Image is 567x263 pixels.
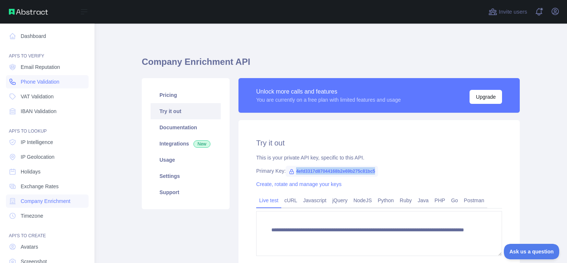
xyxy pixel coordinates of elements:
[6,29,89,43] a: Dashboard
[21,153,55,161] span: IP Geolocation
[6,90,89,103] a: VAT Validation
[499,8,527,16] span: Invite users
[350,194,375,206] a: NodeJS
[256,87,401,96] div: Unlock more calls and features
[6,240,89,253] a: Avatars
[432,194,448,206] a: PHP
[151,168,221,184] a: Settings
[397,194,415,206] a: Ruby
[21,138,53,146] span: IP Intelligence
[151,119,221,136] a: Documentation
[193,140,210,148] span: New
[21,197,71,205] span: Company Enrichment
[21,243,38,250] span: Avatars
[256,167,502,175] div: Primary Key:
[286,166,378,177] span: 4efd3317d87044168b2e69b275c81bc5
[6,180,89,193] a: Exchange Rates
[256,181,341,187] a: Create, rotate and manage your keys
[256,154,502,161] div: This is your private API key, specific to this API.
[281,194,300,206] a: cURL
[375,194,397,206] a: Python
[9,9,48,15] img: Abstract API
[6,194,89,208] a: Company Enrichment
[151,184,221,200] a: Support
[329,194,350,206] a: jQuery
[504,244,560,259] iframe: Toggle Customer Support
[151,136,221,152] a: Integrations New
[21,78,59,85] span: Phone Validation
[6,60,89,74] a: Email Reputation
[6,44,89,59] div: API'S TO VERIFY
[256,194,281,206] a: Live test
[256,96,401,104] div: You are currently on a free plan with limited features and usage
[151,152,221,168] a: Usage
[21,93,54,100] span: VAT Validation
[6,209,89,222] a: Timezone
[487,6,529,18] button: Invite users
[21,108,56,115] span: IBAN Validation
[6,136,89,149] a: IP Intelligence
[21,212,43,220] span: Timezone
[6,105,89,118] a: IBAN Validation
[256,138,502,148] h2: Try it out
[151,87,221,103] a: Pricing
[300,194,329,206] a: Javascript
[6,224,89,239] div: API'S TO CREATE
[142,56,520,74] h1: Company Enrichment API
[151,103,221,119] a: Try it out
[21,168,41,175] span: Holidays
[6,150,89,164] a: IP Geolocation
[21,63,60,71] span: Email Reputation
[21,183,59,190] span: Exchange Rates
[6,119,89,134] div: API'S TO LOOKUP
[415,194,432,206] a: Java
[448,194,461,206] a: Go
[6,75,89,88] a: Phone Validation
[470,90,502,104] button: Upgrade
[6,165,89,178] a: Holidays
[461,194,487,206] a: Postman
